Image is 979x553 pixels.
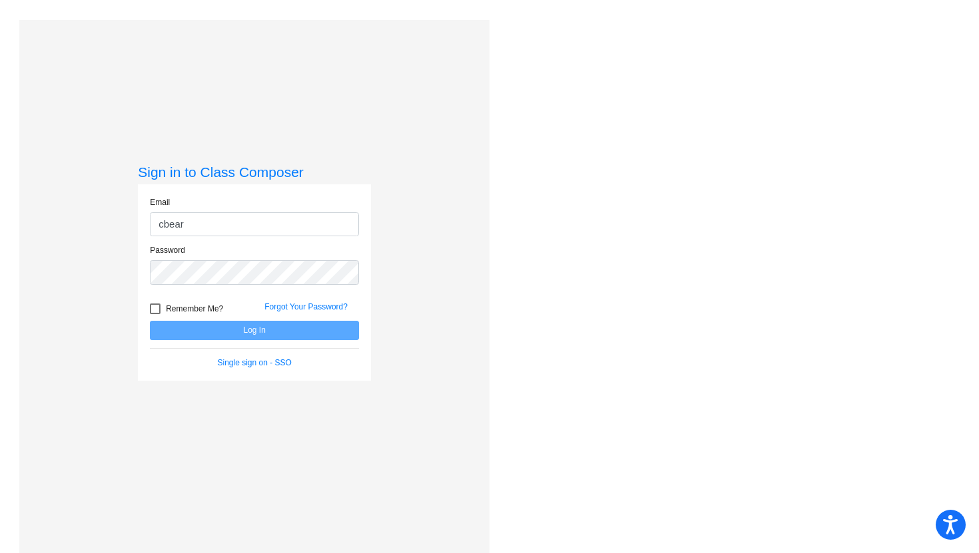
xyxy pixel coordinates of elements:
a: Single sign on - SSO [218,358,292,367]
button: Log In [150,321,359,340]
h3: Sign in to Class Composer [138,164,371,180]
label: Password [150,244,185,256]
span: Remember Me? [166,301,223,317]
a: Forgot Your Password? [264,302,348,311]
label: Email [150,196,170,208]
